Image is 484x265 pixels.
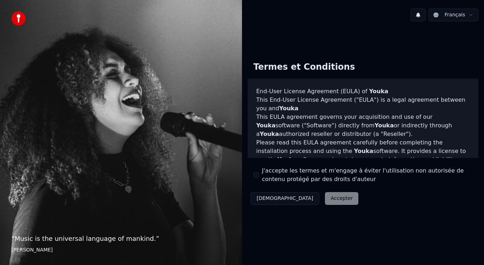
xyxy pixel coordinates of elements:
span: Youka [279,105,299,112]
p: “ Music is the universal language of mankind. ” [11,234,231,244]
span: Youka [375,122,394,129]
img: youka [11,11,26,26]
span: Youka [256,122,275,129]
div: Termes et Conditions [248,56,361,79]
footer: [PERSON_NAME] [11,247,231,254]
p: This EULA agreement governs your acquisition and use of our software ("Software") directly from o... [256,113,470,138]
p: Please read this EULA agreement carefully before completing the installation process and using th... [256,138,470,173]
span: Youka [278,156,297,163]
span: Youka [354,148,373,154]
span: Youka [260,131,279,137]
label: J'accepte les termes et m'engage à éviter l'utilisation non autorisée de contenu protégé par des ... [262,166,473,184]
button: [DEMOGRAPHIC_DATA] [251,192,319,205]
span: Youka [369,88,388,95]
p: This End-User License Agreement ("EULA") is a legal agreement between you and [256,96,470,113]
h3: End-User License Agreement (EULA) of [256,87,470,96]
